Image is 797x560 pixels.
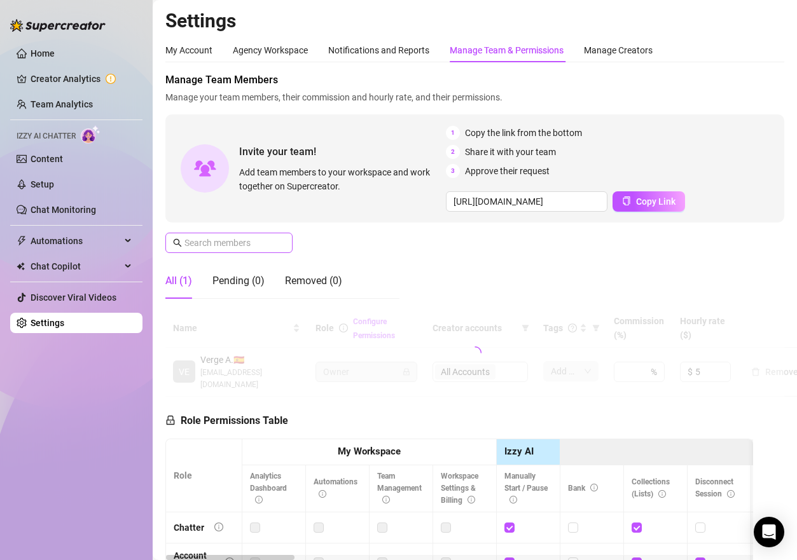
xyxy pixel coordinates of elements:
[695,477,735,498] span: Disconnect Session
[31,205,96,215] a: Chat Monitoring
[255,496,263,503] span: info-circle
[613,191,685,212] button: Copy Link
[465,145,556,159] span: Share it with your team
[165,90,784,104] span: Manage your team members, their commission and hourly rate, and their permissions.
[31,154,63,164] a: Content
[31,69,132,89] a: Creator Analytics exclamation-circle
[174,521,204,535] div: Chatter
[165,273,192,289] div: All (1)
[173,238,182,247] span: search
[314,477,357,498] span: Automations
[319,490,326,498] span: info-circle
[450,43,564,57] div: Manage Team & Permissions
[31,231,121,251] span: Automations
[468,496,475,503] span: info-circle
[441,472,478,505] span: Workspace Settings & Billing
[636,196,676,207] span: Copy Link
[504,446,534,457] strong: Izzy AI
[377,472,422,505] span: Team Management
[31,99,93,109] a: Team Analytics
[285,273,342,289] div: Removed (0)
[250,472,287,505] span: Analytics Dashboard
[727,490,735,498] span: info-circle
[446,126,460,140] span: 1
[504,472,548,505] span: Manually Start / Pause
[338,446,401,457] strong: My Workspace
[31,292,116,303] a: Discover Viral Videos
[31,256,121,277] span: Chat Copilot
[17,262,25,271] img: Chat Copilot
[465,164,550,178] span: Approve their request
[328,43,429,57] div: Notifications and Reports
[184,236,275,250] input: Search members
[568,484,598,493] span: Bank
[584,43,653,57] div: Manage Creators
[446,145,460,159] span: 2
[590,484,598,491] span: info-circle
[165,9,784,33] h2: Settings
[382,496,390,503] span: info-circle
[17,236,27,246] span: thunderbolt
[632,477,670,498] span: Collections (Lists)
[165,415,176,425] span: lock
[212,273,265,289] div: Pending (0)
[622,196,631,205] span: copy
[239,144,446,160] span: Invite your team!
[165,413,288,428] h5: Role Permissions Table
[10,19,106,32] img: logo-BBDzfeDw.svg
[509,496,517,503] span: info-circle
[17,130,76,142] span: Izzy AI Chatter
[754,517,784,547] div: Open Intercom Messenger
[467,345,483,360] span: loading
[214,522,223,531] span: info-circle
[165,43,212,57] div: My Account
[233,43,308,57] div: Agency Workspace
[31,48,55,58] a: Home
[166,439,242,512] th: Role
[465,126,582,140] span: Copy the link from the bottom
[165,72,784,88] span: Manage Team Members
[446,164,460,178] span: 3
[31,318,64,328] a: Settings
[31,179,54,189] a: Setup
[658,490,666,498] span: info-circle
[81,125,100,144] img: AI Chatter
[239,165,441,193] span: Add team members to your workspace and work together on Supercreator.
